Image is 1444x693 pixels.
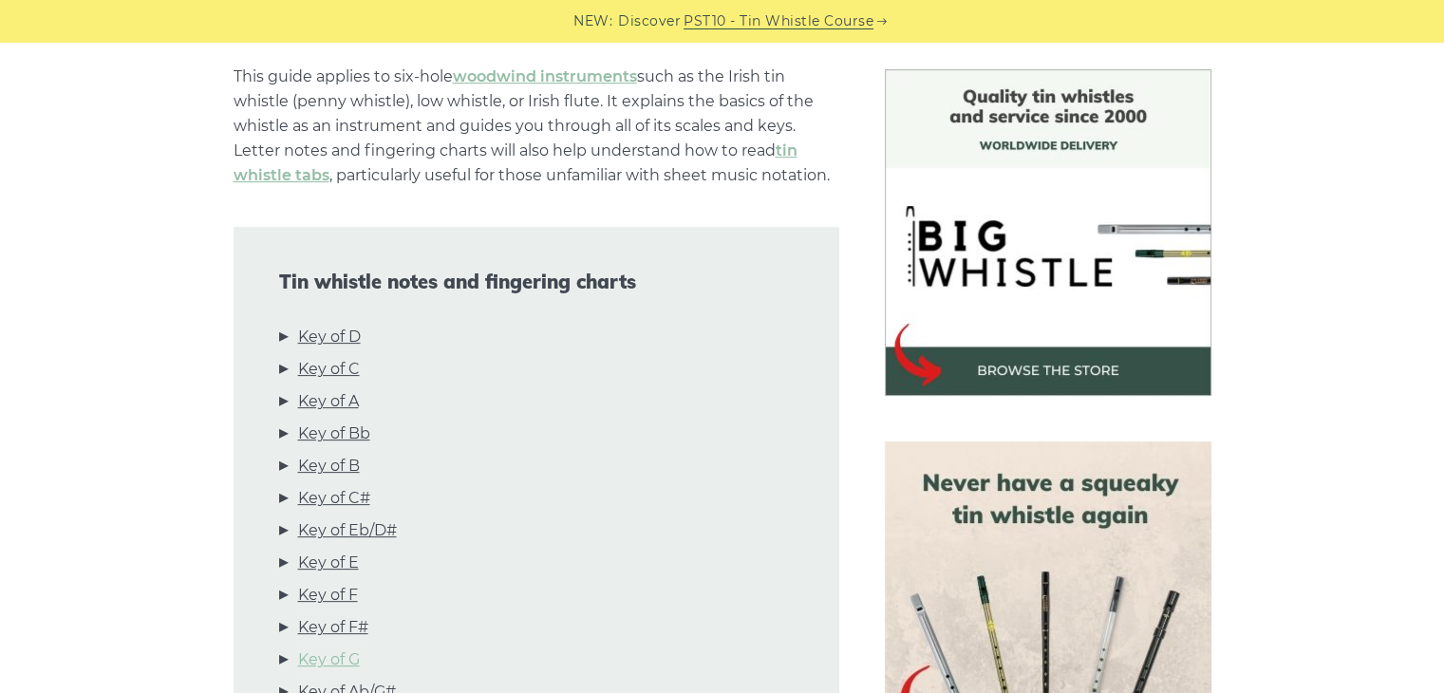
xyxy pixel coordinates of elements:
[298,518,397,543] a: Key of Eb/D#
[684,10,873,32] a: PST10 - Tin Whistle Course
[234,65,839,188] p: This guide applies to six-hole such as the Irish tin whistle (penny whistle), low whistle, or Iri...
[298,583,358,608] a: Key of F
[279,271,794,293] span: Tin whistle notes and fingering charts
[298,421,370,446] a: Key of Bb
[298,615,368,640] a: Key of F#
[453,67,637,85] a: woodwind instruments
[298,551,359,575] a: Key of E
[298,389,359,414] a: Key of A
[573,10,612,32] span: NEW:
[298,647,360,672] a: Key of G
[885,69,1211,396] img: BigWhistle Tin Whistle Store
[298,454,360,478] a: Key of B
[298,357,360,382] a: Key of C
[298,325,361,349] a: Key of D
[298,486,370,511] a: Key of C#
[618,10,681,32] span: Discover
